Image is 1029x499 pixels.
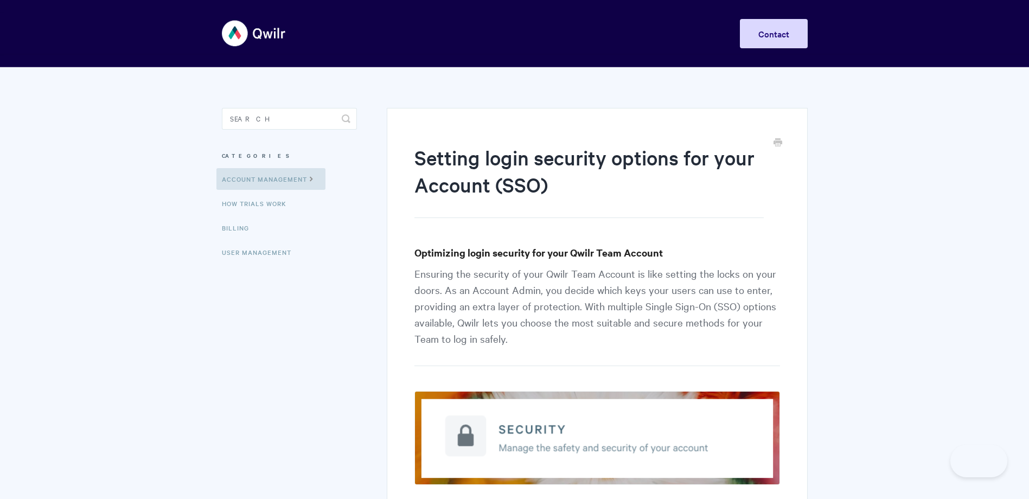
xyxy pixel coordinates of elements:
[774,137,782,149] a: Print this Article
[222,108,357,130] input: Search
[740,19,808,48] a: Contact
[222,241,299,263] a: User Management
[414,265,779,366] p: Ensuring the security of your Qwilr Team Account is like setting the locks on your doors. As an A...
[222,217,257,239] a: Billing
[216,168,325,190] a: Account Management
[414,245,779,260] h3: Optimizing login security for your Qwilr Team Account
[222,13,286,54] img: Qwilr Help Center
[414,391,779,485] img: file-fsAah6Ut7b.png
[222,193,295,214] a: How Trials Work
[950,445,1007,477] iframe: Toggle Customer Support
[222,146,357,165] h3: Categories
[414,144,763,218] h1: Setting login security options for your Account (SSO)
